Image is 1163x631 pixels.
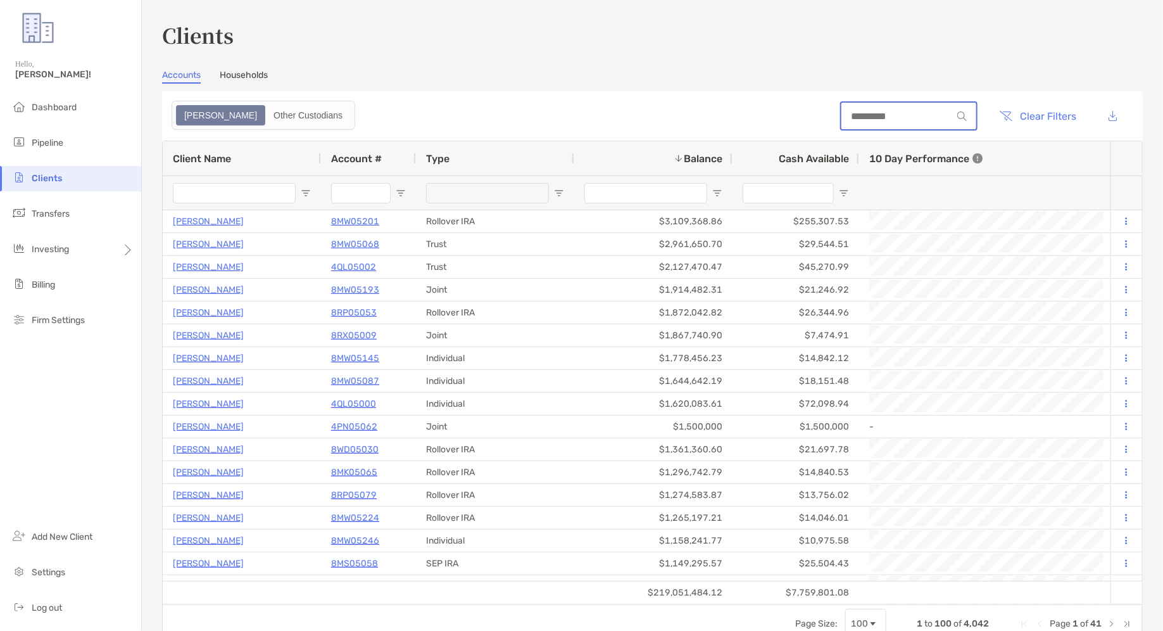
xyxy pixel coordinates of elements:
div: Rollover IRA [416,438,574,461]
a: [PERSON_NAME] [173,556,244,571]
div: $255,307.53 [732,210,859,233]
a: 4PN05062 [331,419,377,435]
div: $1,149,295.57 [574,552,732,575]
div: $7,759,801.08 [732,582,859,604]
a: [PERSON_NAME] [173,396,244,412]
span: Billing [32,279,55,290]
a: [PERSON_NAME] [173,214,244,229]
a: 8MS05058 [331,556,378,571]
div: $1,158,241.77 [574,530,732,552]
span: Transfers [32,208,70,219]
div: Individual [416,393,574,415]
img: billing icon [11,276,27,291]
img: firm-settings icon [11,312,27,327]
a: [PERSON_NAME] [173,419,244,435]
button: Open Filter Menu [396,188,406,198]
p: 8MW05246 [331,533,379,549]
div: 100 [851,618,868,629]
img: transfers icon [11,205,27,220]
a: [PERSON_NAME] [173,510,244,526]
img: logout icon [11,599,27,615]
a: 8MW05145 [331,350,379,366]
input: Client Name Filter Input [173,183,296,203]
div: Rollover IRA [416,484,574,506]
p: [PERSON_NAME] [173,373,244,389]
a: [PERSON_NAME] [173,533,244,549]
span: Balance [684,153,722,165]
div: $1,914,482.31 [574,279,732,301]
div: $1,265,197.21 [574,507,732,529]
span: Client Name [173,153,231,165]
a: 8MW05087 [331,373,379,389]
div: $1,778,456.23 [574,347,732,369]
span: Account # [331,153,382,165]
a: [PERSON_NAME] [173,305,244,321]
p: [PERSON_NAME] [173,236,244,252]
div: $14,046.01 [732,507,859,529]
span: Dashboard [32,102,77,113]
div: $1,361,360.60 [574,438,732,461]
span: 1 [1072,618,1078,629]
div: Last Page [1122,619,1132,629]
span: Firm Settings [32,315,85,326]
div: $26,344.96 [732,302,859,324]
a: 8RP05079 [331,487,377,503]
img: investing icon [11,241,27,256]
div: Rollover IRA [416,461,574,483]
div: $1,644,642.19 [574,370,732,392]
div: $25,504.43 [732,552,859,575]
div: $2,127,470.47 [574,256,732,278]
p: [PERSON_NAME] [173,487,244,503]
img: pipeline icon [11,134,27,150]
div: $18,151.48 [732,370,859,392]
input: Balance Filter Input [584,183,707,203]
img: settings icon [11,564,27,579]
a: 8MK05065 [331,464,377,480]
a: 8MW05068 [331,236,379,252]
a: [PERSON_NAME] [173,442,244,457]
img: input icon [957,112,967,121]
a: 8MW05193 [331,282,379,298]
span: 4,042 [964,618,989,629]
a: Households [220,70,268,84]
div: $21,246.92 [732,279,859,301]
span: Page [1050,618,1071,629]
span: of [953,618,962,629]
input: Account # Filter Input [331,183,391,203]
div: $1,137,288.98 [574,575,732,597]
div: $1,872,042.82 [574,302,732,324]
input: Cash Available Filter Input [743,183,834,203]
div: $1,500,000 [732,416,859,438]
div: $1,620,083.61 [574,393,732,415]
div: Page Size: [795,618,838,629]
a: Accounts [162,70,201,84]
button: Clear Filters [990,102,1086,130]
a: 4QN05061 [331,578,377,594]
div: $29,544.51 [732,233,859,255]
span: 1 [917,618,922,629]
div: Trust [416,256,574,278]
a: 4QL05002 [331,259,376,275]
div: $21,697.78 [732,438,859,461]
div: Joint [416,416,574,438]
div: $1,296,742.79 [574,461,732,483]
p: 8RP05053 [331,305,377,321]
p: 8MW05224 [331,510,379,526]
div: $10,975.58 [732,530,859,552]
a: [PERSON_NAME] [173,350,244,366]
div: Zoe [177,106,264,124]
div: Joint [416,279,574,301]
span: Type [426,153,449,165]
a: 8RX05009 [331,328,377,343]
a: 8MW05201 [331,214,379,229]
button: Open Filter Menu [712,188,722,198]
p: 8WD05030 [331,442,379,457]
